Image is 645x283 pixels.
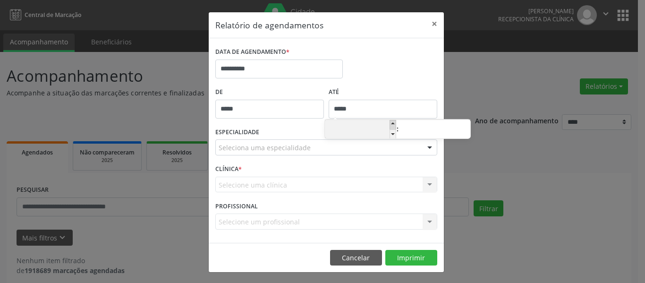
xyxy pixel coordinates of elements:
[385,250,437,266] button: Imprimir
[425,12,444,35] button: Close
[215,19,323,31] h5: Relatório de agendamentos
[396,120,399,138] span: :
[215,85,324,100] label: De
[329,85,437,100] label: ATÉ
[215,125,259,140] label: ESPECIALIDADE
[325,120,396,139] input: Hour
[215,162,242,177] label: CLÍNICA
[215,45,289,60] label: DATA DE AGENDAMENTO
[219,143,311,153] span: Seleciona uma especialidade
[399,120,470,139] input: Minute
[215,199,258,214] label: PROFISSIONAL
[330,250,382,266] button: Cancelar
